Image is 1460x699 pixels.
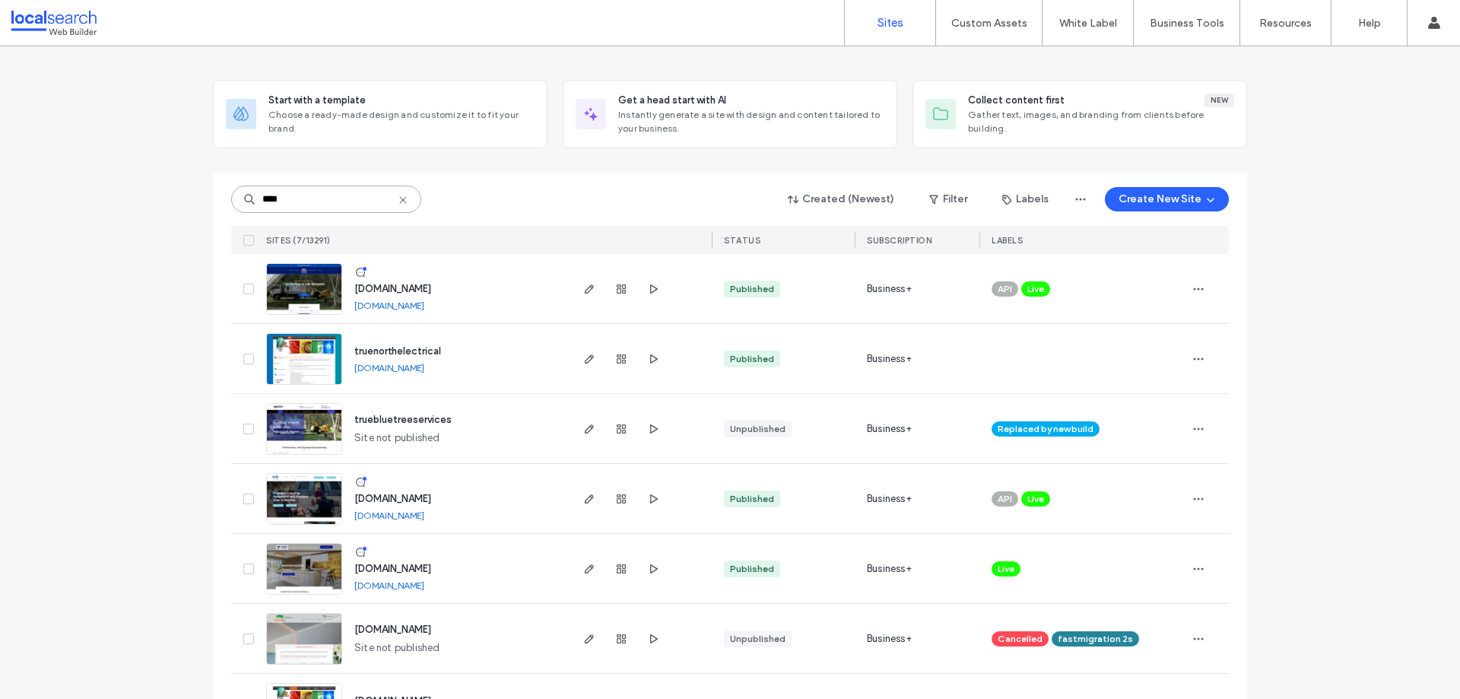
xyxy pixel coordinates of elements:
span: Business+ [867,561,912,577]
a: [DOMAIN_NAME] [354,283,431,294]
div: Published [730,562,774,576]
span: Site not published [354,431,440,446]
label: White Label [1059,17,1117,30]
span: Business+ [867,281,912,297]
span: Start with a template [268,93,366,108]
span: Business+ [867,421,912,437]
span: Instantly generate a site with design and content tailored to your business. [618,108,884,135]
div: Start with a templateChoose a ready-made design and customize it to fit your brand. [213,80,547,148]
span: SUBSCRIPTION [867,235,932,246]
button: Created (Newest) [775,187,908,211]
label: Business Tools [1150,17,1224,30]
div: Unpublished [730,422,786,436]
span: Business+ [867,491,912,507]
span: API [998,282,1012,296]
span: Live [1027,492,1044,506]
span: Gather text, images, and branding from clients before building. [968,108,1234,135]
span: Business+ [867,631,912,647]
a: [DOMAIN_NAME] [354,362,424,373]
a: [DOMAIN_NAME] [354,493,431,504]
span: Replaced by new build [998,422,1093,436]
button: Create New Site [1105,187,1229,211]
div: New [1204,94,1234,107]
a: [DOMAIN_NAME] [354,300,424,311]
span: Site not published [354,640,440,656]
label: Custom Assets [951,17,1027,30]
button: Filter [914,187,982,211]
span: Live [998,562,1014,576]
span: Live [1027,282,1044,296]
button: Labels [989,187,1062,211]
span: API [998,492,1012,506]
span: LABELS [992,235,1023,246]
span: fastmigration 2s [1058,632,1133,646]
div: Published [730,492,774,506]
a: [DOMAIN_NAME] [354,580,424,591]
label: Help [1358,17,1381,30]
div: Published [730,282,774,296]
a: truenorthelectrical [354,345,441,357]
span: Business+ [867,351,912,367]
span: Help [34,11,65,24]
a: [DOMAIN_NAME] [354,510,424,521]
label: Sites [878,16,903,30]
span: Cancelled [998,632,1043,646]
div: Published [730,352,774,366]
span: Collect content first [968,93,1065,108]
span: Get a head start with AI [618,93,726,108]
div: Collect content firstNewGather text, images, and branding from clients before building. [912,80,1247,148]
span: Choose a ready-made design and customize it to fit your brand. [268,108,535,135]
span: STATUS [724,235,760,246]
span: SITES (7/13291) [266,235,331,246]
a: truebluetreeservices [354,414,452,425]
div: Get a head start with AIInstantly generate a site with design and content tailored to your business. [563,80,897,148]
div: Unpublished [730,632,786,646]
a: [DOMAIN_NAME] [354,563,431,574]
a: [DOMAIN_NAME] [354,624,431,635]
label: Resources [1259,17,1312,30]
